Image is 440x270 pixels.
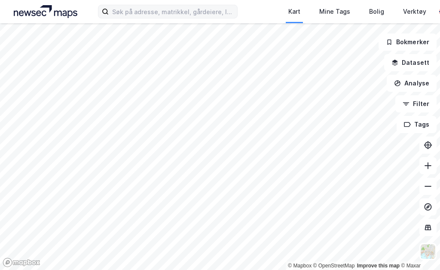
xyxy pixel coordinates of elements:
[395,95,437,112] button: Filter
[313,263,355,269] a: OpenStreetMap
[3,258,40,267] a: Mapbox homepage
[379,33,437,51] button: Bokmerker
[397,229,440,270] iframe: Chat Widget
[288,6,300,17] div: Kart
[384,54,437,71] button: Datasett
[387,75,437,92] button: Analyse
[109,5,237,18] input: Søk på adresse, matrikkel, gårdeiere, leietakere eller personer
[288,263,312,269] a: Mapbox
[14,5,77,18] img: logo.a4113a55bc3d86da70a041830d287a7e.svg
[369,6,384,17] div: Bolig
[357,263,400,269] a: Improve this map
[403,6,426,17] div: Verktøy
[319,6,350,17] div: Mine Tags
[397,116,437,133] button: Tags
